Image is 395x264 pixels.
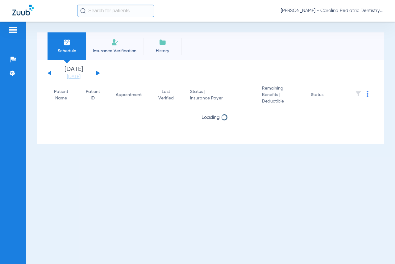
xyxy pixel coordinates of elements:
img: Zuub Logo [12,5,34,15]
th: Remaining Benefits | [257,85,306,105]
img: group-dot-blue.svg [367,91,368,97]
img: hamburger-icon [8,26,18,34]
span: Schedule [52,48,81,54]
img: filter.svg [355,91,361,97]
th: Status | [185,85,257,105]
span: Insurance Verification [91,48,139,54]
img: Manual Insurance Verification [111,39,118,46]
img: Search Icon [80,8,86,14]
span: History [148,48,177,54]
div: Last Verified [157,89,181,102]
div: Patient Name [52,89,70,102]
div: Patient ID [85,89,106,102]
div: Appointment [116,92,148,98]
span: [PERSON_NAME] - Carolina Pediatric Dentistry [281,8,383,14]
div: Patient ID [85,89,100,102]
span: Loading [202,115,220,120]
img: Schedule [63,39,71,46]
li: [DATE] [55,66,92,80]
th: Status [306,85,347,105]
span: Deductible [262,98,301,105]
div: Last Verified [157,89,175,102]
span: Insurance Payer [190,95,252,102]
div: Appointment [116,92,142,98]
input: Search for patients [77,5,154,17]
div: Patient Name [52,89,76,102]
a: [DATE] [55,74,92,80]
img: History [159,39,166,46]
